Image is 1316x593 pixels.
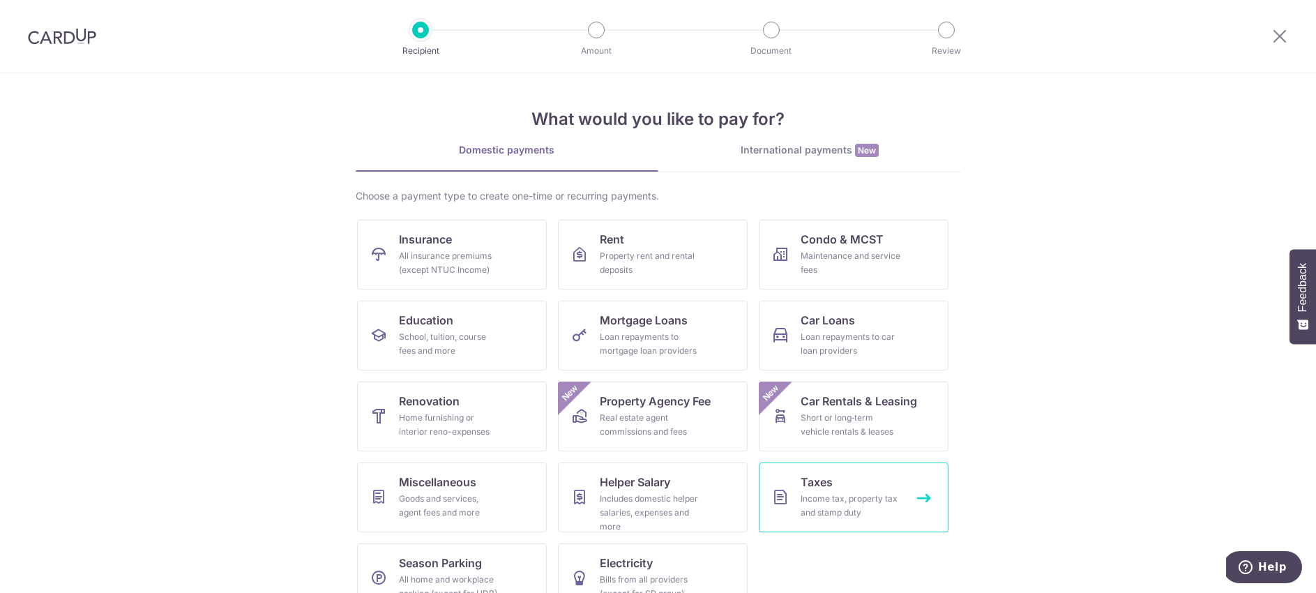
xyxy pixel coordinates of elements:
[801,330,901,358] div: Loan repayments to car loan providers
[895,44,998,58] p: Review
[600,411,700,439] div: Real estate agent commissions and fees
[399,393,460,410] span: Renovation
[759,382,782,405] span: New
[558,220,748,290] a: RentProperty rent and rental deposits
[357,301,547,370] a: EducationSchool, tuition, course fees and more
[600,249,700,277] div: Property rent and rental deposits
[600,312,688,329] span: Mortgage Loans
[801,474,833,490] span: Taxes
[399,474,476,490] span: Miscellaneous
[399,492,499,520] div: Goods and services, agent fees and more
[357,220,547,290] a: InsuranceAll insurance premiums (except NTUC Income)
[600,555,653,571] span: Electricity
[1226,551,1302,586] iframe: Opens a widget where you can find more information
[356,143,658,157] div: Domestic payments
[600,492,700,534] div: Includes domestic helper salaries, expenses and more
[759,463,948,532] a: TaxesIncome tax, property tax and stamp duty
[600,231,624,248] span: Rent
[399,231,452,248] span: Insurance
[357,382,547,451] a: RenovationHome furnishing or interior reno-expenses
[1289,249,1316,344] button: Feedback - Show survey
[399,555,482,571] span: Season Parking
[801,312,855,329] span: Car Loans
[558,301,748,370] a: Mortgage LoansLoan repayments to mortgage loan providers
[759,220,948,290] a: Condo & MCSTMaintenance and service fees
[600,393,711,410] span: Property Agency Fee
[399,411,499,439] div: Home furnishing or interior reno-expenses
[658,143,961,158] div: International payments
[801,249,901,277] div: Maintenance and service fees
[357,463,547,532] a: MiscellaneousGoods and services, agent fees and more
[1296,263,1309,312] span: Feedback
[855,144,879,157] span: New
[28,28,96,45] img: CardUp
[545,44,648,58] p: Amount
[558,382,748,451] a: Property Agency FeeReal estate agent commissions and feesNew
[801,231,884,248] span: Condo & MCST
[801,393,917,410] span: Car Rentals & Leasing
[600,474,670,490] span: Helper Salary
[399,249,499,277] div: All insurance premiums (except NTUC Income)
[558,382,581,405] span: New
[558,463,748,532] a: Helper SalaryIncludes domestic helper salaries, expenses and more
[759,382,948,451] a: Car Rentals & LeasingShort or long‑term vehicle rentals & leasesNew
[369,44,472,58] p: Recipient
[399,312,453,329] span: Education
[600,330,700,358] div: Loan repayments to mortgage loan providers
[801,492,901,520] div: Income tax, property tax and stamp duty
[356,107,961,132] h4: What would you like to pay for?
[720,44,823,58] p: Document
[759,301,948,370] a: Car LoansLoan repayments to car loan providers
[801,411,901,439] div: Short or long‑term vehicle rentals & leases
[399,330,499,358] div: School, tuition, course fees and more
[356,189,961,203] div: Choose a payment type to create one-time or recurring payments.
